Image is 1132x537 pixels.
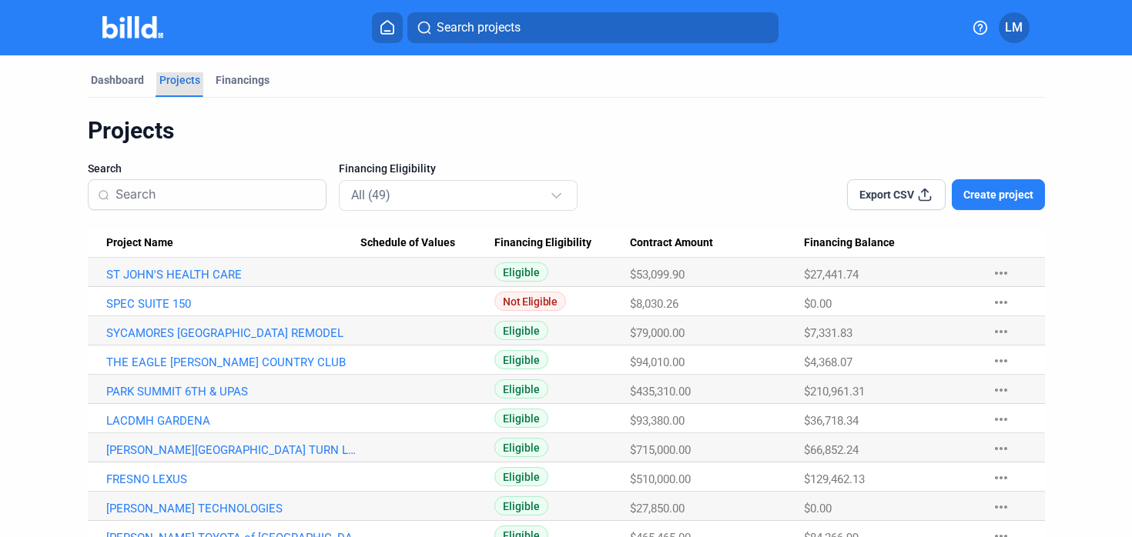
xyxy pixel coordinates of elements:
span: $129,462.13 [804,472,865,486]
span: $210,961.31 [804,385,865,399]
div: Financings [216,72,270,88]
div: Projects [88,116,1045,145]
span: $27,850.00 [630,502,685,515]
span: $8,030.26 [630,297,678,311]
span: $79,000.00 [630,326,685,340]
span: $0.00 [804,297,832,311]
span: Eligible [494,379,548,399]
div: Contract Amount [630,236,804,250]
span: $27,441.74 [804,268,859,282]
span: Eligible [494,438,548,457]
mat-icon: more_horiz [992,352,1010,370]
span: $36,718.34 [804,414,859,428]
mat-select-trigger: All (49) [351,188,390,202]
span: Eligible [494,467,548,486]
span: $510,000.00 [630,472,691,486]
a: SYCAMORES [GEOGRAPHIC_DATA] REMODEL [106,326,360,340]
button: Create project [952,179,1045,210]
button: LM [999,12,1030,43]
span: $715,000.00 [630,443,691,457]
span: Contract Amount [630,236,713,250]
span: $7,331.83 [804,326,852,340]
div: Financing Balance [804,236,976,250]
a: THE EAGLE [PERSON_NAME] COUNTRY CLUB [106,355,360,369]
button: Search projects [407,12,779,43]
div: Project Name [106,236,360,250]
mat-icon: more_horiz [992,264,1010,282]
span: $4,368.07 [804,355,852,369]
a: LACDMH GARDENA [106,414,360,428]
a: [PERSON_NAME][GEOGRAPHIC_DATA] TURN LEFT [106,443,360,457]
div: Projects [159,72,200,88]
span: Export CSV [859,187,914,202]
span: LM [1005,18,1023,37]
button: Export CSV [847,179,946,210]
mat-icon: more_horiz [992,322,1010,341]
span: $66,852.24 [804,443,859,457]
span: $435,310.00 [630,385,691,399]
a: PARK SUMMIT 6TH & UPAS [106,385,360,399]
span: Search [88,161,122,176]
span: Create project [963,187,1033,202]
span: $94,010.00 [630,355,685,369]
span: Eligible [494,262,548,282]
span: Financing Eligibility [494,236,591,250]
span: Financing Balance [804,236,895,250]
div: Schedule of Values [360,236,495,250]
span: Financing Eligibility [339,161,436,176]
mat-icon: more_horiz [992,439,1010,458]
mat-icon: more_horiz [992,498,1010,516]
mat-icon: more_horiz [992,469,1010,487]
a: SPEC SUITE 150 [106,297,360,311]
a: ST JOHN'S HEALTH CARE [106,268,360,282]
div: Dashboard [91,72,144,88]
a: [PERSON_NAME] TECHNOLOGIES [106,502,360,515]
span: Eligible [494,496,548,515]
span: $93,380.00 [630,414,685,428]
input: Search [116,178,316,211]
span: Schedule of Values [360,236,455,250]
img: Billd Company Logo [102,16,163,38]
span: $53,099.90 [630,268,685,282]
span: Eligible [494,350,548,369]
mat-icon: more_horiz [992,293,1010,312]
span: $0.00 [804,502,832,515]
span: Eligible [494,409,548,428]
span: Project Name [106,236,173,250]
mat-icon: more_horiz [992,381,1010,399]
span: Eligible [494,321,548,340]
div: Financing Eligibility [494,236,630,250]
span: Not Eligible [494,292,565,311]
span: Search projects [437,18,521,37]
a: FRESNO LEXUS [106,472,360,486]
mat-icon: more_horiz [992,410,1010,429]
